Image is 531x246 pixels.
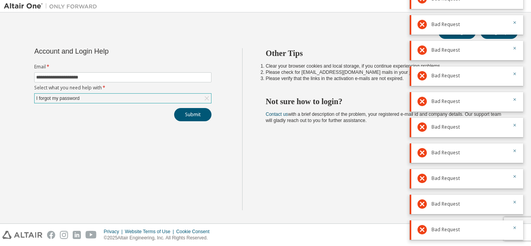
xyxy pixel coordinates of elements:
[431,201,460,207] span: Bad Request
[431,98,460,105] span: Bad Request
[86,231,97,239] img: youtube.svg
[431,150,460,156] span: Bad Request
[34,48,176,54] div: Account and Login Help
[431,124,460,130] span: Bad Request
[104,235,214,241] p: © 2025 Altair Engineering, Inc. All Rights Reserved.
[104,229,125,235] div: Privacy
[266,69,504,75] li: Please check for [EMAIL_ADDRESS][DOMAIN_NAME] mails in your junk or spam folder.
[2,231,42,239] img: altair_logo.svg
[266,63,504,69] li: Clear your browser cookies and local storage, if you continue experiencing problems.
[266,112,501,123] span: with a brief description of the problem, your registered e-mail id and company details. Our suppo...
[266,112,288,117] a: Contact us
[47,231,55,239] img: facebook.svg
[431,73,460,79] span: Bad Request
[431,21,460,28] span: Bad Request
[266,75,504,82] li: Please verify that the links in the activation e-mails are not expired.
[73,231,81,239] img: linkedin.svg
[35,94,80,103] div: I forgot my password
[431,175,460,181] span: Bad Request
[125,229,176,235] div: Website Terms of Use
[34,85,211,91] label: Select what you need help with
[35,94,211,103] div: I forgot my password
[34,64,211,70] label: Email
[266,96,504,106] h2: Not sure how to login?
[176,229,214,235] div: Cookie Consent
[266,48,504,58] h2: Other Tips
[60,231,68,239] img: instagram.svg
[431,47,460,53] span: Bad Request
[431,227,460,233] span: Bad Request
[4,2,101,10] img: Altair One
[174,108,211,121] button: Submit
